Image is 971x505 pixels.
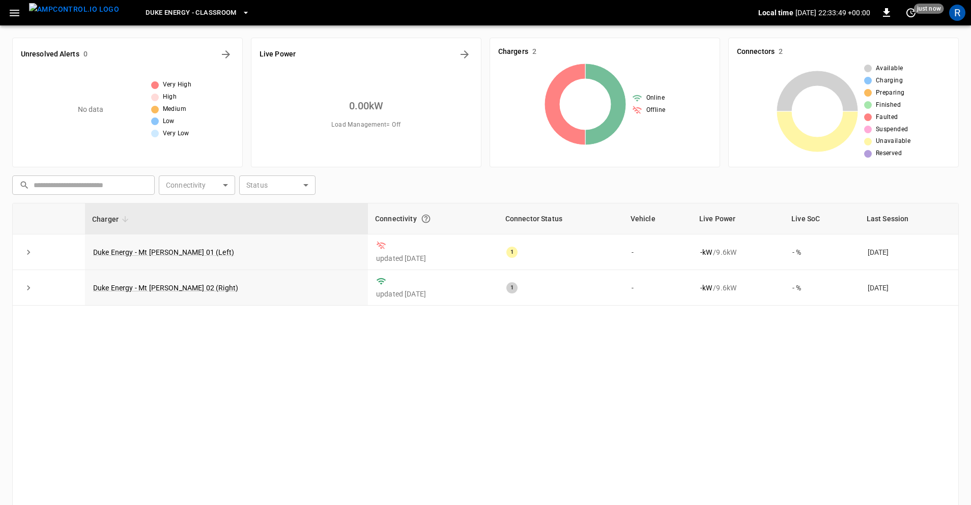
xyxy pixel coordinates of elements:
a: Duke Energy - Mt [PERSON_NAME] 01 (Left) [93,248,234,256]
button: expand row [21,280,36,295]
td: - % [784,234,860,270]
div: / 9.6 kW [700,247,776,257]
td: - % [784,270,860,306]
span: Faulted [876,112,898,123]
span: Low [163,116,175,127]
img: ampcontrol.io logo [29,3,119,16]
span: just now [914,4,944,14]
p: No data [78,104,104,115]
span: Charging [876,76,903,86]
h6: 0.00 kW [349,98,384,114]
th: Connector Status [498,203,623,234]
h6: 2 [532,46,536,57]
h6: Live Power [260,49,296,60]
span: Load Management = Off [331,120,401,130]
span: Offline [646,105,666,115]
span: Online [646,93,665,103]
span: Unavailable [876,136,910,146]
p: Local time [758,8,793,18]
span: Suspended [876,125,908,135]
div: / 9.6 kW [700,283,776,293]
td: [DATE] [860,270,958,306]
p: [DATE] 22:33:49 +00:00 [795,8,870,18]
p: - kW [700,247,712,257]
h6: Connectors [737,46,775,57]
h6: 0 [83,49,88,60]
a: Duke Energy - Mt [PERSON_NAME] 02 (Right) [93,284,238,292]
p: updated [DATE] [376,253,490,263]
h6: 2 [779,46,783,57]
span: Reserved [876,148,902,159]
div: 1 [506,247,518,258]
p: - kW [700,283,712,293]
td: - [623,270,692,306]
span: Finished [876,100,901,110]
span: Available [876,64,903,74]
span: Medium [163,104,186,114]
h6: Unresolved Alerts [21,49,79,60]
button: expand row [21,245,36,260]
td: [DATE] [860,234,958,270]
button: Energy Overview [456,46,473,63]
th: Vehicle [623,203,692,234]
p: updated [DATE] [376,289,490,299]
span: Very High [163,80,192,90]
span: Charger [92,213,132,225]
button: Duke Energy - Classroom [141,3,254,23]
h6: Chargers [498,46,528,57]
th: Live SoC [784,203,860,234]
span: Very Low [163,129,189,139]
div: 1 [506,282,518,293]
div: Connectivity [375,210,491,228]
span: Preparing [876,88,905,98]
th: Last Session [860,203,958,234]
button: set refresh interval [903,5,919,21]
button: Connection between the charger and our software. [417,210,435,228]
span: Duke Energy - Classroom [146,7,237,19]
div: profile-icon [949,5,965,21]
button: All Alerts [218,46,234,63]
span: High [163,92,177,102]
td: - [623,234,692,270]
th: Live Power [692,203,784,234]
